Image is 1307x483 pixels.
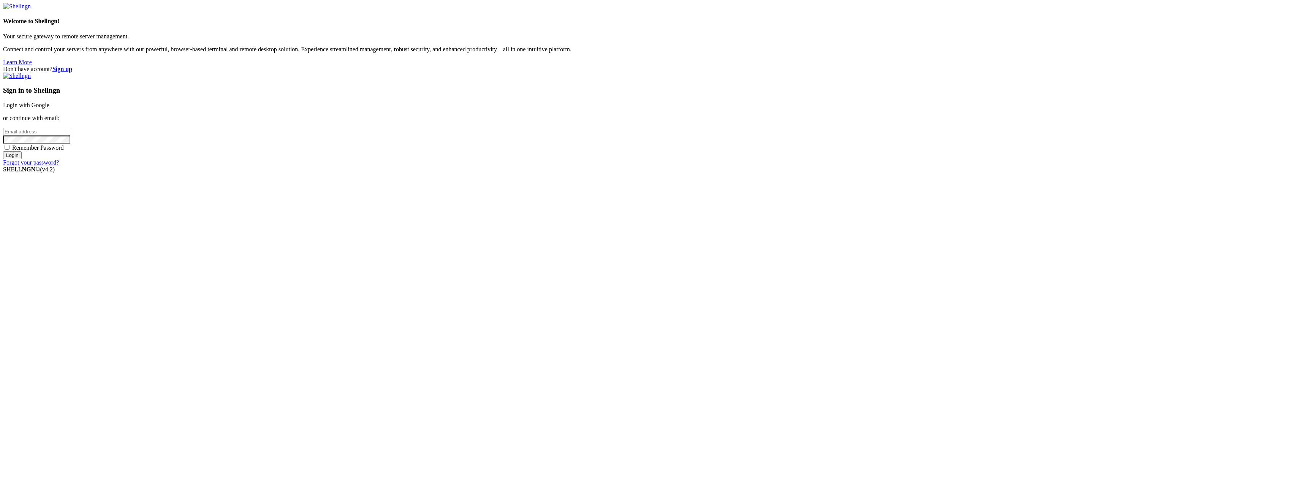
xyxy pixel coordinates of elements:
[3,115,1304,122] p: or continue with email:
[3,159,59,166] a: Forgot your password?
[3,166,55,173] span: SHELL ©
[3,151,22,159] input: Login
[12,144,64,151] span: Remember Password
[40,166,55,173] span: 4.2.0
[3,102,49,108] a: Login with Google
[3,18,1304,25] h4: Welcome to Shellngn!
[3,46,1304,53] p: Connect and control your servers from anywhere with our powerful, browser-based terminal and remo...
[22,166,36,173] b: NGN
[3,33,1304,40] p: Your secure gateway to remote server management.
[5,145,9,150] input: Remember Password
[3,3,31,10] img: Shellngn
[3,86,1304,95] h3: Sign in to Shellngn
[3,128,70,136] input: Email address
[52,66,72,72] a: Sign up
[3,59,32,65] a: Learn More
[3,66,1304,73] div: Don't have account?
[3,73,31,79] img: Shellngn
